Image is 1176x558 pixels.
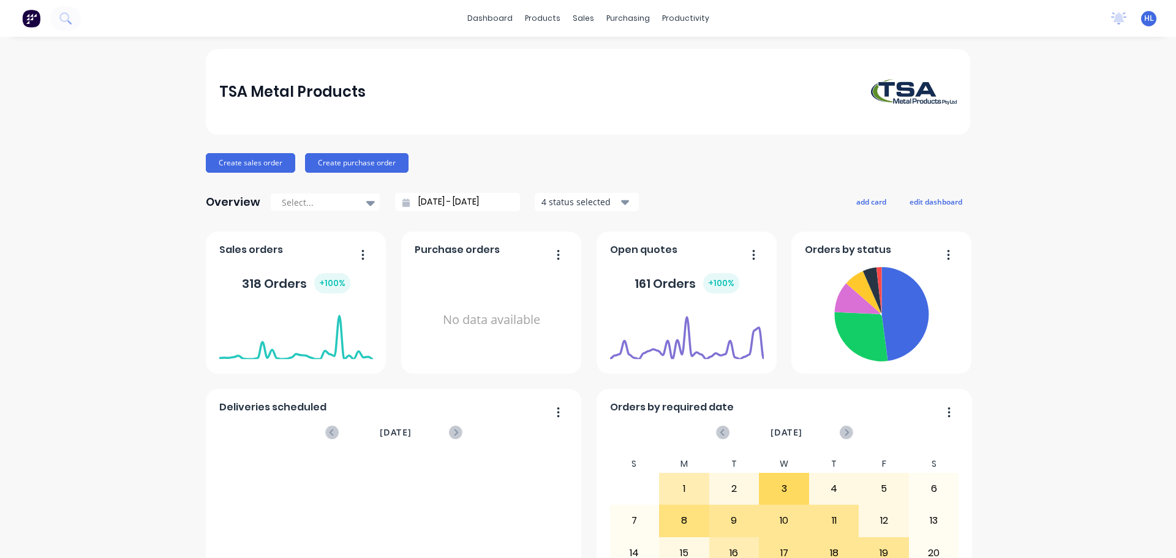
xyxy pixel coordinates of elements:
div: S [909,455,959,473]
button: edit dashboard [902,194,970,209]
span: HL [1144,13,1154,24]
div: M [659,455,709,473]
img: TSA Metal Products [871,79,957,105]
div: 11 [810,505,859,536]
div: 3 [759,473,809,504]
div: W [759,455,809,473]
div: 4 status selected [541,195,619,208]
div: S [609,455,660,473]
div: sales [567,9,600,28]
div: 12 [859,505,908,536]
div: 318 Orders [242,273,350,293]
button: Create sales order [206,153,295,173]
div: T [709,455,759,473]
span: Open quotes [610,243,677,257]
div: F [859,455,909,473]
span: Orders by status [805,243,891,257]
div: 9 [710,505,759,536]
div: T [809,455,859,473]
div: productivity [656,9,715,28]
div: + 100 % [703,273,739,293]
span: [DATE] [771,426,802,439]
div: 6 [910,473,959,504]
div: 1 [660,473,709,504]
span: [DATE] [380,426,412,439]
div: 161 Orders [635,273,739,293]
div: 2 [710,473,759,504]
div: 13 [910,505,959,536]
div: 8 [660,505,709,536]
div: 5 [859,473,908,504]
span: Purchase orders [415,243,500,257]
div: products [519,9,567,28]
div: TSA Metal Products [219,80,366,104]
button: 4 status selected [535,193,639,211]
div: Overview [206,190,260,214]
div: No data available [415,262,568,378]
span: Sales orders [219,243,283,257]
button: add card [848,194,894,209]
button: Create purchase order [305,153,409,173]
div: 4 [810,473,859,504]
div: purchasing [600,9,656,28]
img: Factory [22,9,40,28]
div: 7 [610,505,659,536]
div: + 100 % [314,273,350,293]
span: Deliveries scheduled [219,400,326,415]
div: 10 [759,505,809,536]
a: dashboard [461,9,519,28]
